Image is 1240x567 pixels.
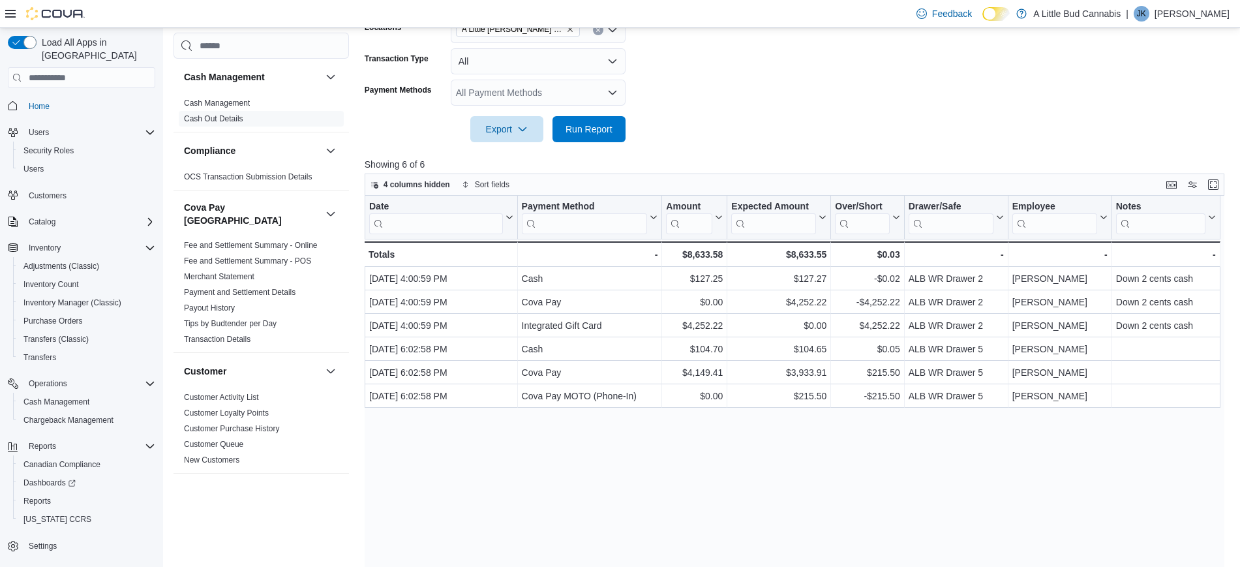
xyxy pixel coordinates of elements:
[369,318,513,334] div: [DATE] 4:00:59 PM
[566,123,612,136] span: Run Report
[23,125,54,140] button: Users
[666,295,723,311] div: $0.00
[666,318,723,334] div: $4,252.22
[932,7,972,20] span: Feedback
[23,99,55,114] a: Home
[1116,201,1216,234] button: Notes
[23,415,113,425] span: Chargeback Management
[18,350,61,365] a: Transfers
[18,512,97,527] a: [US_STATE] CCRS
[908,201,993,213] div: Drawer/Safe
[566,25,574,33] button: Remove A Little Bud White Rock from selection in this group
[184,440,243,449] a: Customer Queue
[26,7,85,20] img: Cova
[731,365,826,381] div: $3,933.91
[18,313,88,329] a: Purchase Orders
[23,538,155,554] span: Settings
[731,389,826,405] div: $215.50
[18,512,155,527] span: Washington CCRS
[666,342,723,358] div: $104.70
[13,160,160,178] button: Users
[1033,6,1121,22] p: A Little Bud Cannabis
[1116,201,1205,234] div: Notes
[731,271,826,287] div: $127.27
[908,201,1003,234] button: Drawer/Safe
[666,201,723,234] button: Amount
[184,70,320,84] button: Cash Management
[23,188,72,204] a: Customers
[3,375,160,393] button: Operations
[731,201,826,234] button: Expected Amount
[184,201,320,227] button: Cova Pay [GEOGRAPHIC_DATA]
[908,201,993,234] div: Drawer/Safe
[365,158,1233,171] p: Showing 6 of 6
[552,116,626,142] button: Run Report
[18,457,155,472] span: Canadian Compliance
[451,48,626,74] button: All
[18,331,155,347] span: Transfers (Classic)
[23,279,79,290] span: Inventory Count
[23,214,61,230] button: Catalog
[3,96,160,115] button: Home
[184,288,295,297] a: Payment and Settlement Details
[18,493,155,509] span: Reports
[184,256,311,266] span: Fee and Settlement Summary - POS
[384,179,450,190] span: 4 columns hidden
[184,303,235,313] a: Payout History
[184,423,280,434] span: Customer Purchase History
[13,294,160,312] button: Inventory Manager (Classic)
[184,271,254,282] span: Merchant Statement
[23,261,99,271] span: Adjustments (Classic)
[909,318,1004,334] div: ALB WR Drawer 2
[174,238,349,352] div: Cova Pay [GEOGRAPHIC_DATA]
[911,1,977,27] a: Feedback
[607,87,618,98] button: Open list of options
[18,394,95,410] a: Cash Management
[23,538,62,554] a: Settings
[23,214,155,230] span: Catalog
[184,334,250,345] span: Transaction Details
[666,201,712,213] div: Amount
[666,271,723,287] div: $127.25
[365,85,432,95] label: Payment Methods
[835,295,900,311] div: -$4,252.22
[1116,318,1216,334] div: Down 2 cents cash
[184,98,250,108] span: Cash Management
[369,201,503,213] div: Date
[3,239,160,257] button: Inventory
[184,241,318,250] a: Fee and Settlement Summary - Online
[369,342,513,358] div: [DATE] 6:02:58 PM
[1164,177,1179,192] button: Keyboard shortcuts
[521,342,658,358] div: Cash
[18,331,94,347] a: Transfers (Classic)
[184,99,250,108] a: Cash Management
[18,313,155,329] span: Purchase Orders
[607,25,618,35] button: Open list of options
[184,172,312,182] span: OCS Transaction Submission Details
[731,201,816,234] div: Expected Amount
[18,295,127,311] a: Inventory Manager (Classic)
[18,394,155,410] span: Cash Management
[1012,295,1108,311] div: [PERSON_NAME]
[23,478,76,488] span: Dashboards
[369,295,513,311] div: [DATE] 4:00:59 PM
[23,240,66,256] button: Inventory
[23,125,155,140] span: Users
[1205,177,1221,192] button: Enter fullscreen
[835,271,900,287] div: -$0.02
[23,334,89,345] span: Transfers (Classic)
[835,201,889,234] div: Over/Short
[1137,6,1146,22] span: JK
[23,298,121,308] span: Inventory Manager (Classic)
[184,114,243,124] span: Cash Out Details
[1012,318,1108,334] div: [PERSON_NAME]
[835,365,900,381] div: $215.50
[323,143,339,159] button: Compliance
[3,437,160,455] button: Reports
[457,177,515,192] button: Sort fields
[908,247,1003,262] div: -
[184,172,312,181] a: OCS Transaction Submission Details
[184,365,320,378] button: Customer
[369,201,513,234] button: Date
